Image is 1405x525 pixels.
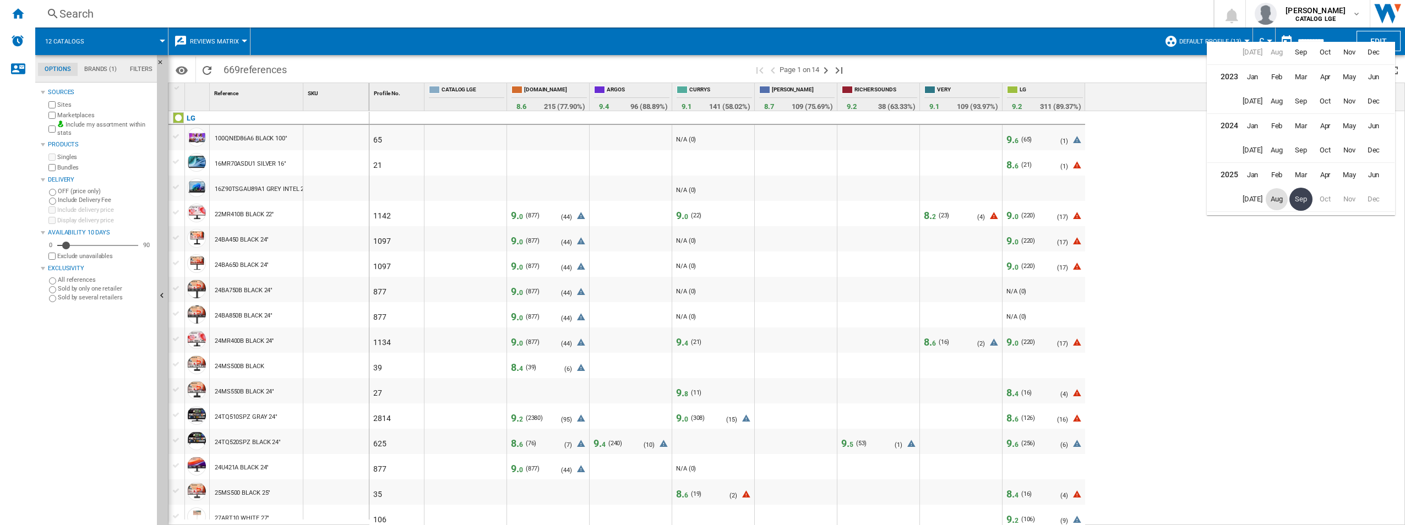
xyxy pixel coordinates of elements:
td: December 2025 [1362,187,1395,212]
md-calendar: Calendar [1207,42,1395,215]
span: Jun [1363,115,1385,137]
td: May 2025 [1337,162,1362,187]
span: May [1338,164,1360,186]
span: Mar [1290,66,1312,88]
span: Dec [1363,41,1385,63]
td: September 2023 [1289,89,1313,114]
span: Feb [1266,66,1288,88]
td: September 2025 [1289,187,1313,212]
span: Jan [1241,66,1264,88]
td: June 2023 [1362,64,1395,89]
td: October 2023 [1313,89,1337,114]
span: Aug [1266,90,1288,112]
span: Nov [1338,41,1360,63]
span: Dec [1363,139,1385,161]
span: Aug [1266,139,1288,161]
span: Sep [1290,41,1312,63]
td: August 2024 [1265,138,1289,163]
td: June 2024 [1362,113,1395,138]
span: Oct [1314,139,1336,161]
td: February 2024 [1265,113,1289,138]
td: September 2022 [1289,40,1313,65]
span: Oct [1314,41,1336,63]
td: October 2022 [1313,40,1337,65]
td: January 2025 [1240,162,1265,187]
span: Apr [1314,115,1336,137]
span: Feb [1266,164,1288,186]
span: Jan [1241,164,1264,186]
span: Jun [1363,164,1385,186]
td: March 2025 [1289,162,1313,187]
span: Apr [1314,66,1336,88]
td: 2024 [1207,113,1240,138]
span: Jun [1363,66,1385,88]
td: June 2025 [1362,162,1395,187]
td: January 2024 [1240,113,1265,138]
span: Mar [1290,164,1312,186]
td: April 2023 [1313,64,1337,89]
span: May [1338,115,1360,137]
td: August 2023 [1265,89,1289,114]
td: February 2023 [1265,64,1289,89]
span: [DATE] [1241,188,1264,210]
span: Sep [1290,139,1312,161]
span: Aug [1266,188,1288,210]
td: November 2022 [1337,40,1362,65]
td: March 2023 [1289,64,1313,89]
td: October 2025 [1313,187,1337,212]
td: August 2022 [1265,40,1289,65]
td: July 2023 [1240,89,1265,114]
span: Nov [1338,139,1360,161]
span: [DATE] [1241,90,1264,112]
td: August 2025 [1265,187,1289,212]
span: Jan [1241,115,1264,137]
td: December 2023 [1362,89,1395,114]
td: July 2025 [1240,187,1265,212]
td: November 2024 [1337,138,1362,163]
td: February 2025 [1265,162,1289,187]
td: January 2023 [1240,64,1265,89]
span: Mar [1290,115,1312,137]
td: May 2024 [1337,113,1362,138]
td: March 2024 [1289,113,1313,138]
td: April 2025 [1313,162,1337,187]
span: Nov [1338,90,1360,112]
span: Apr [1314,164,1336,186]
td: 2025 [1207,162,1240,187]
td: July 2024 [1240,138,1265,163]
span: Sep [1289,188,1313,211]
span: Dec [1363,90,1385,112]
td: November 2025 [1337,187,1362,212]
td: May 2023 [1337,64,1362,89]
td: November 2023 [1337,89,1362,114]
td: April 2024 [1313,113,1337,138]
td: September 2024 [1289,138,1313,163]
span: Oct [1314,90,1336,112]
td: December 2022 [1362,40,1395,65]
td: December 2024 [1362,138,1395,163]
td: 2023 [1207,64,1240,89]
span: [DATE] [1241,139,1264,161]
span: Feb [1266,115,1288,137]
span: Sep [1290,90,1312,112]
td: October 2024 [1313,138,1337,163]
td: July 2022 [1240,40,1265,65]
span: May [1338,66,1360,88]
